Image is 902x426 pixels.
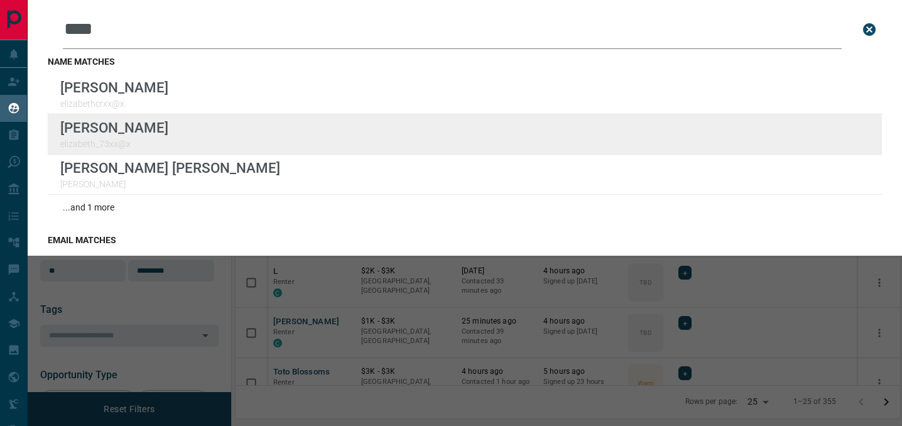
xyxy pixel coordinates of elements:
[48,235,882,245] h3: email matches
[60,79,168,96] p: [PERSON_NAME]
[60,99,168,109] p: elizabethcrxx@x
[857,17,882,42] button: close search bar
[60,139,168,149] p: elizabeth_73xx@x
[48,57,882,67] h3: name matches
[60,160,280,176] p: [PERSON_NAME] [PERSON_NAME]
[60,179,280,189] p: [PERSON_NAME]
[48,195,882,220] div: ...and 1 more
[60,119,168,136] p: [PERSON_NAME]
